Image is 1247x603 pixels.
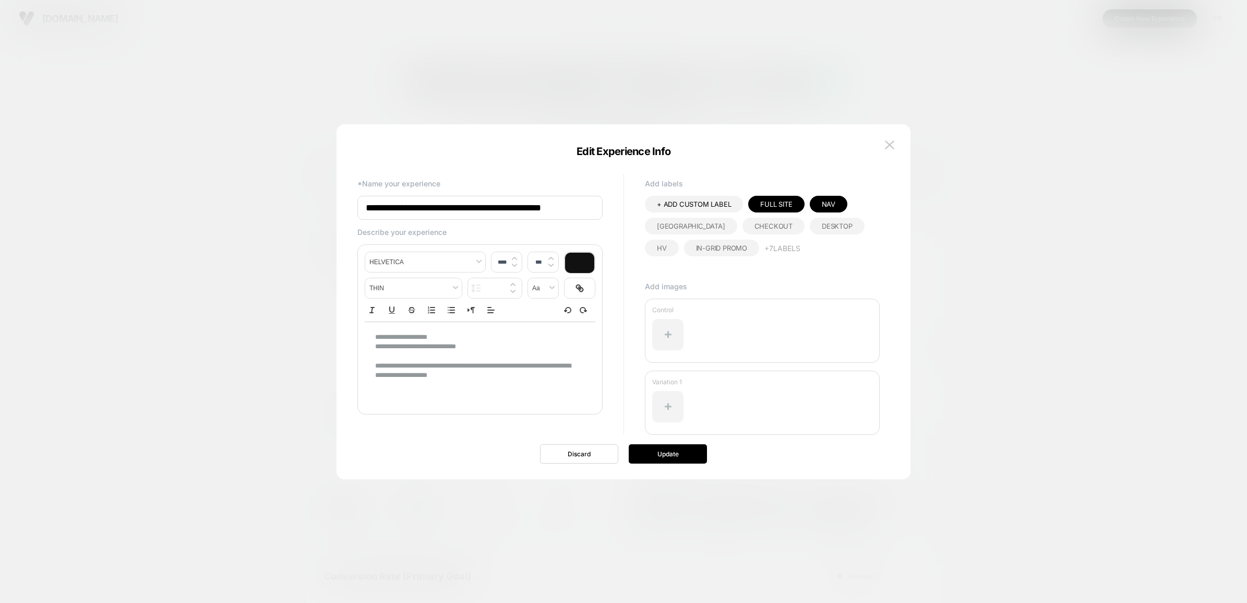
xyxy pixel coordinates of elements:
span: Align [484,304,498,316]
button: Italic [365,304,379,316]
span: transform [528,278,558,298]
span: NAV [822,200,835,208]
img: line height [471,284,481,292]
p: Control [652,306,872,314]
img: close [885,140,894,149]
span: Full site [760,200,792,208]
img: up [510,282,515,287]
span: HV [657,244,667,252]
span: In-grid promo [696,244,747,252]
button: Discard [540,444,618,464]
span: checkout [754,222,793,230]
img: up [512,256,517,261]
p: *Name your experience [357,179,603,188]
img: down [548,263,554,267]
button: Bullet list [444,304,459,316]
span: [GEOGRAPHIC_DATA] [657,222,725,230]
p: Add labels [645,179,880,188]
img: up [548,256,554,261]
span: Edit Experience Info [577,145,670,158]
p: Describe your experience [357,228,603,237]
img: down [510,289,515,293]
img: down [512,263,517,267]
span: font [365,252,485,272]
button: Strike [404,304,419,316]
span: Desktop [822,222,853,230]
button: +7Labels [764,240,800,257]
p: Add images [645,282,880,291]
button: Underline [385,304,399,316]
button: Ordered list [424,304,439,316]
span: + ADD CUSTOM LABEL [657,200,731,208]
button: Right to Left [464,304,478,316]
span: fontWeight [365,278,462,298]
button: Update [629,444,707,464]
p: Variation 1 [652,378,872,386]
